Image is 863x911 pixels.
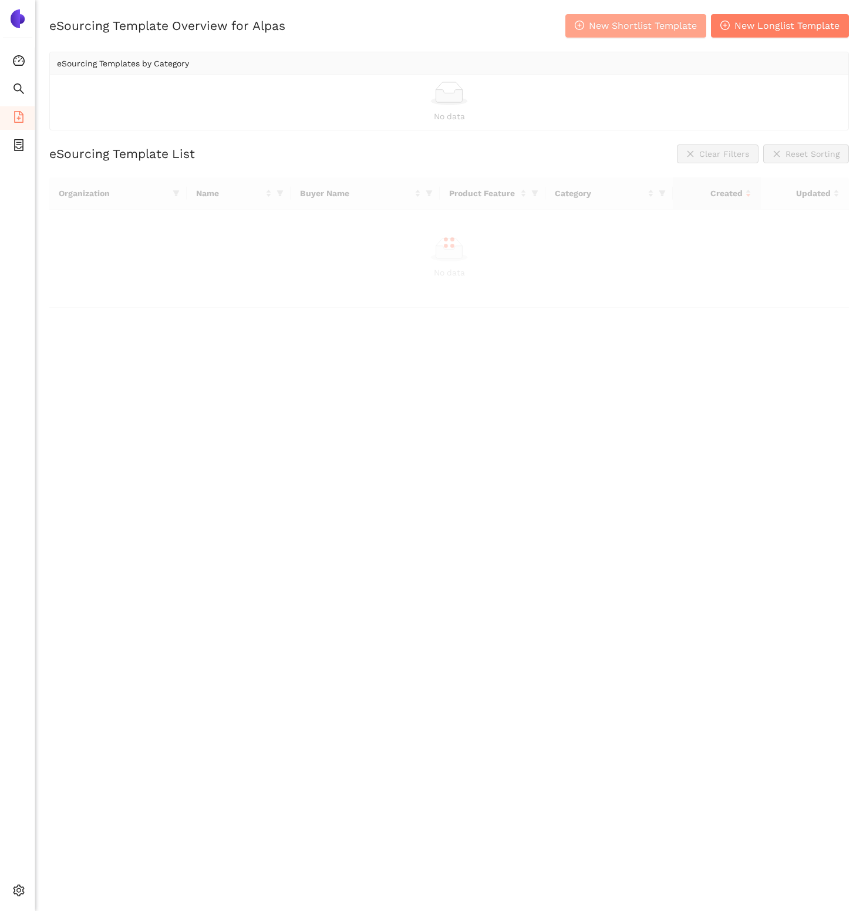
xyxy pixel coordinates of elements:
span: file-add [13,107,25,130]
h2: eSourcing Template Overview for Alpas [49,17,285,34]
span: dashboard [13,51,25,74]
span: search [13,79,25,102]
span: container [13,135,25,159]
span: plus-circle [575,21,584,32]
span: eSourcing Templates by Category [57,59,189,68]
span: New Longlist Template [734,18,840,33]
h2: eSourcing Template List [49,145,195,162]
span: New Shortlist Template [589,18,697,33]
img: Logo [8,9,27,28]
button: plus-circleNew Shortlist Template [565,14,706,38]
button: closeReset Sorting [763,144,849,163]
button: plus-circleNew Longlist Template [711,14,849,38]
div: No data [57,110,841,123]
span: setting [13,880,25,904]
button: closeClear Filters [677,144,759,163]
span: plus-circle [720,21,730,32]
